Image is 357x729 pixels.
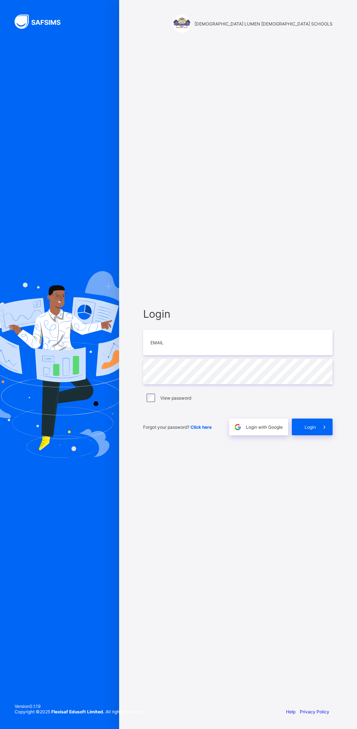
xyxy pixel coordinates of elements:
[300,709,329,714] a: Privacy Policy
[143,308,333,320] span: Login
[160,395,191,401] label: View password
[305,424,316,430] span: Login
[51,709,105,714] strong: Flexisaf Edusoft Limited.
[286,709,295,714] a: Help
[143,424,212,430] span: Forgot your password?
[15,704,143,709] span: Version 0.1.19
[15,15,69,29] img: SAFSIMS Logo
[234,423,242,431] img: google.396cfc9801f0270233282035f929180a.svg
[246,424,283,430] span: Login with Google
[195,21,333,27] span: [DEMOGRAPHIC_DATA] LUMEN [DEMOGRAPHIC_DATA] SCHOOLS
[191,424,212,430] a: Click here
[15,709,143,714] span: Copyright © 2025 All rights reserved.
